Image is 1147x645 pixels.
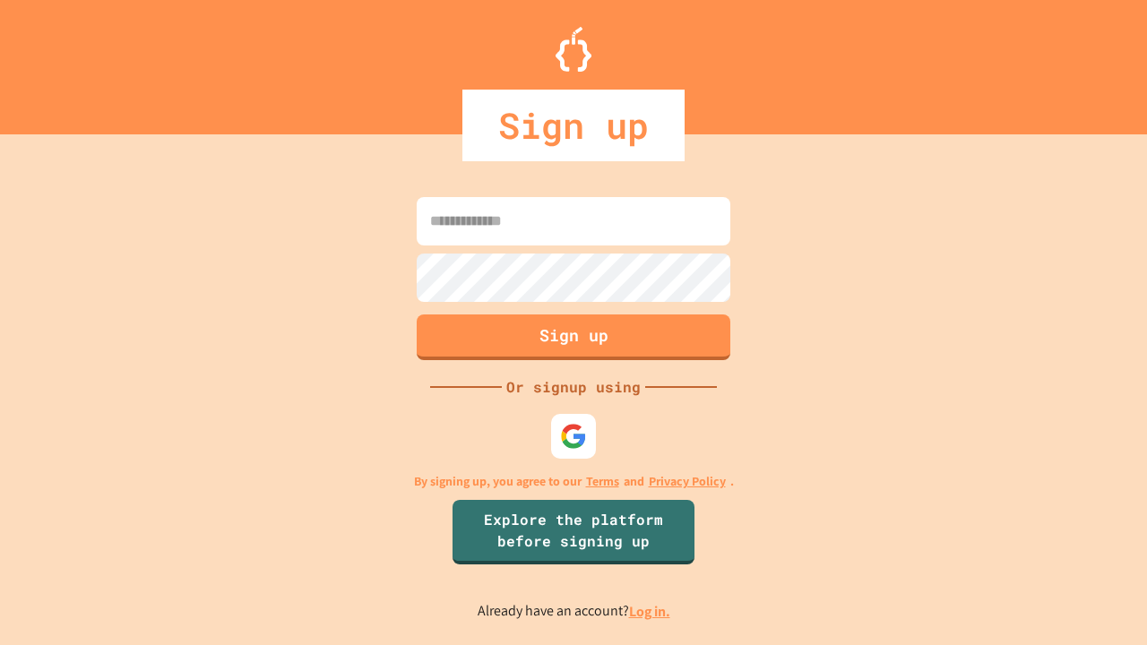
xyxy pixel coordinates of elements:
[414,472,734,491] p: By signing up, you agree to our and .
[502,376,645,398] div: Or signup using
[478,600,670,623] p: Already have an account?
[649,472,726,491] a: Privacy Policy
[462,90,685,161] div: Sign up
[453,500,694,564] a: Explore the platform before signing up
[629,602,670,621] a: Log in.
[586,472,619,491] a: Terms
[560,423,587,450] img: google-icon.svg
[417,314,730,360] button: Sign up
[556,27,591,72] img: Logo.svg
